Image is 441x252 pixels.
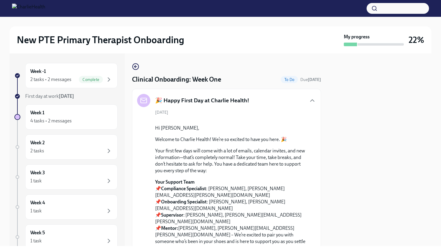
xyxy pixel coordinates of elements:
div: 2 tasks [30,148,44,154]
span: First day at work [25,93,74,99]
a: Week 41 task [14,194,118,220]
p: Welcome to Charlie Health! We’re so excited to have you here. 🎉 [155,136,306,143]
h5: 🎉 Happy First Day at Charlie Health! [155,97,249,104]
div: 1 task [30,208,42,214]
h4: Clinical Onboarding: Week One [132,75,221,84]
h6: Week -1 [30,68,46,75]
strong: [DATE] [59,93,74,99]
h6: Week 4 [30,199,45,206]
p: Hi [PERSON_NAME], [155,125,306,131]
a: Week 51 task [14,224,118,250]
h2: New PTE Primary Therapist Onboarding [17,34,184,46]
span: August 23rd, 2025 10:00 [300,77,321,82]
img: CharlieHealth [12,4,45,13]
span: Due [300,77,321,82]
span: To Do [281,77,298,82]
h6: Week 2 [30,139,45,146]
a: Week 22 tasks [14,134,118,160]
a: First day at work[DATE] [14,93,118,100]
p: Your first few days will come with a lot of emails, calendar invites, and new information—that’s ... [155,148,306,174]
h6: Week 1 [30,109,44,116]
h6: Week 5 [30,229,45,236]
a: Week -12 tasks • 2 messagesComplete [14,63,118,88]
div: 2 tasks • 2 messages [30,76,71,83]
div: 1 task [30,238,42,244]
a: Week 31 task [14,164,118,190]
div: 4 tasks • 2 messages [30,118,72,124]
strong: Compliance Specialist [161,186,206,191]
strong: Supervisor [161,212,183,218]
strong: [DATE] [308,77,321,82]
strong: My progress [344,34,370,40]
span: Complete [79,77,103,82]
a: Week 14 tasks • 2 messages [14,104,118,130]
strong: Your Support Team [155,179,195,185]
strong: Onboarding Specialist [161,199,207,205]
div: 1 task [30,178,42,184]
h6: Week 3 [30,169,45,176]
h3: 22% [409,34,424,45]
span: [DATE] [155,109,168,115]
strong: Mentor: [161,225,178,231]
